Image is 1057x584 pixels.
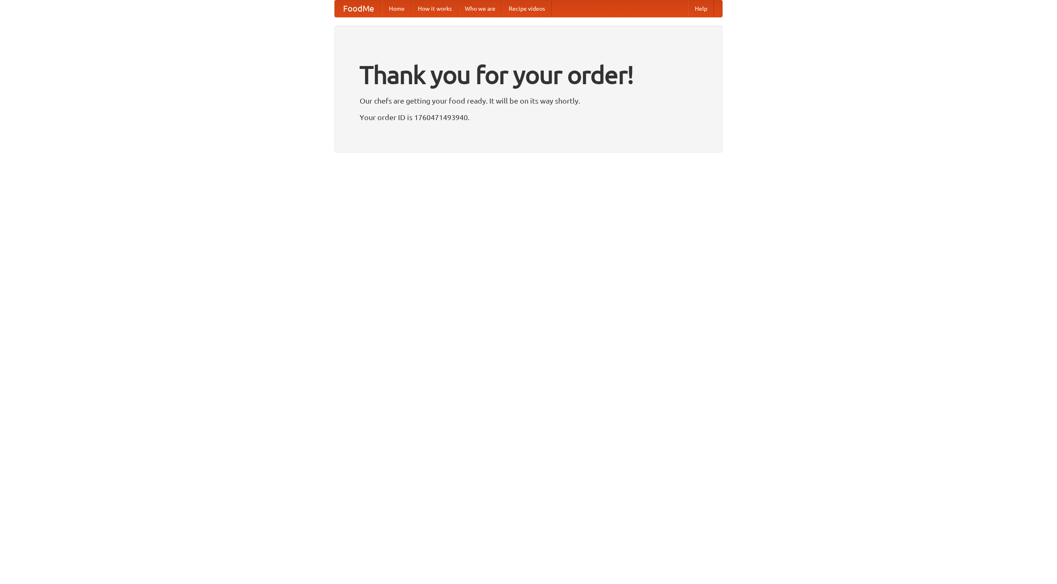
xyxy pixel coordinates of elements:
p: Our chefs are getting your food ready. It will be on its way shortly. [360,95,697,107]
a: How it works [411,0,458,17]
a: Help [688,0,714,17]
a: Who we are [458,0,502,17]
a: FoodMe [335,0,382,17]
a: Home [382,0,411,17]
h1: Thank you for your order! [360,55,697,95]
p: Your order ID is 1760471493940. [360,111,697,123]
a: Recipe videos [502,0,552,17]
